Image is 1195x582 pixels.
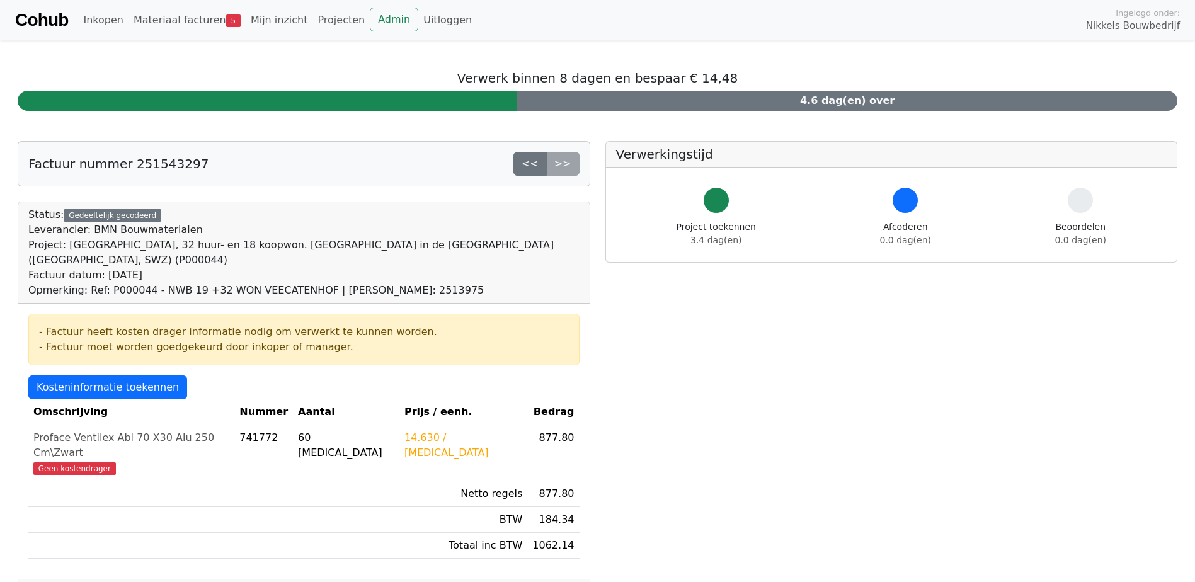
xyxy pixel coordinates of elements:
[28,283,580,298] div: Opmerking: Ref: P000044 - NWB 19 +32 WON VEECATENHOF | [PERSON_NAME]: 2513975
[39,324,569,339] div: - Factuur heeft kosten drager informatie nodig om verwerkt te kunnen worden.
[404,430,522,460] div: 14.630 / [MEDICAL_DATA]
[517,91,1177,111] div: 4.6 dag(en) over
[880,220,931,247] div: Afcoderen
[616,147,1167,162] h5: Verwerkingstijd
[33,462,116,475] span: Geen kostendrager
[28,268,580,283] div: Factuur datum: [DATE]
[513,152,547,176] a: <<
[399,533,527,559] td: Totaal inc BTW
[15,5,68,35] a: Cohub
[78,8,128,33] a: Inkopen
[527,399,579,425] th: Bedrag
[527,507,579,533] td: 184.34
[690,235,741,245] span: 3.4 dag(en)
[28,222,580,237] div: Leverancier: BMN Bouwmaterialen
[246,8,313,33] a: Mijn inzicht
[28,375,187,399] a: Kosteninformatie toekennen
[677,220,756,247] div: Project toekennen
[527,425,579,481] td: 877.80
[370,8,418,31] a: Admin
[399,481,527,507] td: Netto regels
[880,235,931,245] span: 0.0 dag(en)
[418,8,477,33] a: Uitloggen
[1055,235,1106,245] span: 0.0 dag(en)
[234,399,293,425] th: Nummer
[64,209,161,222] div: Gedeeltelijk gecodeerd
[28,237,580,268] div: Project: [GEOGRAPHIC_DATA], 32 huur- en 18 koopwon. [GEOGRAPHIC_DATA] in de [GEOGRAPHIC_DATA] ([G...
[39,339,569,355] div: - Factuur moet worden goedgekeurd door inkoper of manager.
[28,207,580,298] div: Status:
[399,399,527,425] th: Prijs / eenh.
[129,8,246,33] a: Materiaal facturen5
[399,507,527,533] td: BTW
[28,156,209,171] h5: Factuur nummer 251543297
[298,430,394,460] div: 60 [MEDICAL_DATA]
[1116,7,1180,19] span: Ingelogd onder:
[1055,220,1106,247] div: Beoordelen
[33,430,229,476] a: Proface Ventilex Abl 70 X30 Alu 250 Cm\ZwartGeen kostendrager
[226,14,241,27] span: 5
[18,71,1177,86] h5: Verwerk binnen 8 dagen en bespaar € 14,48
[312,8,370,33] a: Projecten
[527,533,579,559] td: 1062.14
[1086,19,1180,33] span: Nikkels Bouwbedrijf
[527,481,579,507] td: 877.80
[28,399,234,425] th: Omschrijving
[33,430,229,460] div: Proface Ventilex Abl 70 X30 Alu 250 Cm\Zwart
[293,399,399,425] th: Aantal
[234,425,293,481] td: 741772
